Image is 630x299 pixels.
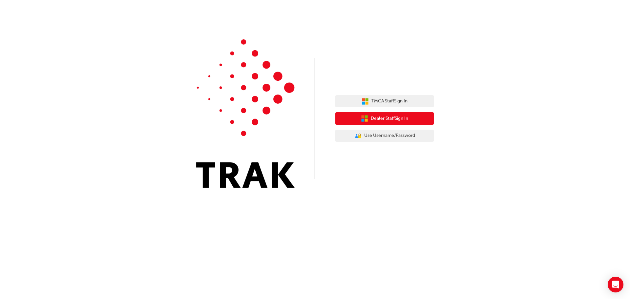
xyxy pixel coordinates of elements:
[335,130,434,142] button: Use Username/Password
[608,277,623,292] div: Open Intercom Messenger
[371,97,408,105] span: TMCA Staff Sign In
[371,115,408,122] span: Dealer Staff Sign In
[335,112,434,125] button: Dealer StaffSign In
[196,39,295,188] img: Trak
[335,95,434,108] button: TMCA StaffSign In
[364,132,415,139] span: Use Username/Password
